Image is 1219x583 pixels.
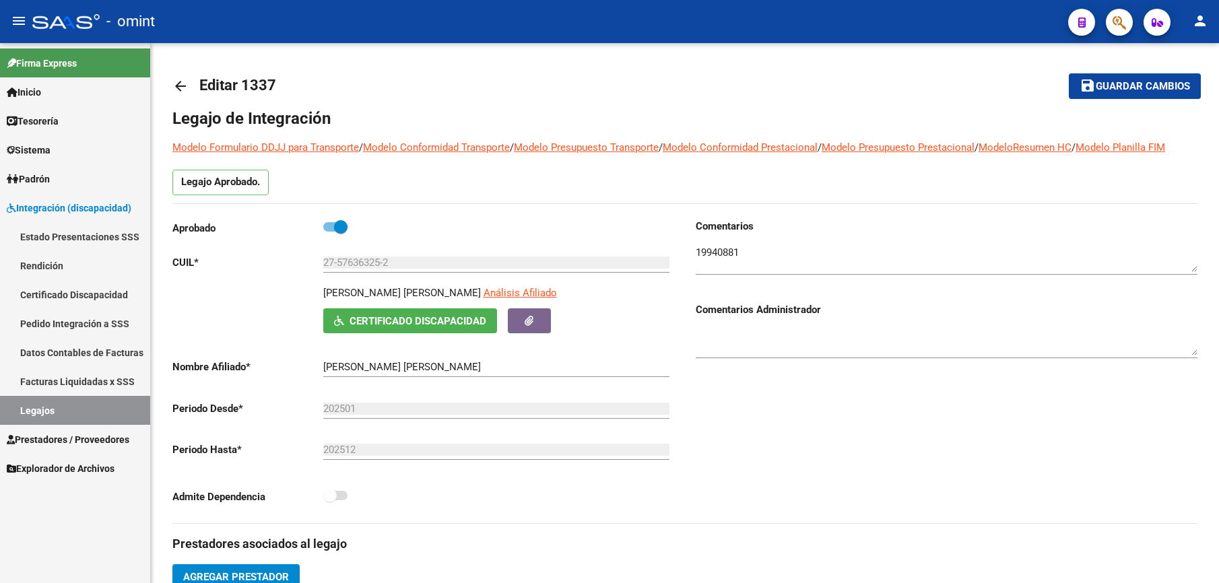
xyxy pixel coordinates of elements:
p: Periodo Hasta [172,442,323,457]
iframe: Intercom live chat [1173,537,1206,570]
a: ModeloResumen HC [979,141,1072,153]
span: Integración (discapacidad) [7,201,131,215]
span: Inicio [7,85,41,100]
span: Tesorería [7,114,59,129]
p: Nombre Afiliado [172,359,323,374]
p: Admite Dependencia [172,489,323,504]
span: Explorador de Archivos [7,461,114,476]
span: Padrón [7,172,50,186]
p: [PERSON_NAME] [PERSON_NAME] [323,285,481,300]
p: Aprobado [172,221,323,236]
span: Análisis Afiliado [484,287,557,299]
a: Modelo Presupuesto Transporte [514,141,659,153]
a: Modelo Planilla FIM [1076,141,1165,153]
p: Legajo Aprobado. [172,170,269,195]
p: Periodo Desde [172,401,323,416]
p: CUIL [172,255,323,270]
a: Modelo Conformidad Prestacional [663,141,818,153]
span: Prestadores / Proveedores [7,432,129,447]
a: Modelo Formulario DDJJ para Transporte [172,141,359,153]
h3: Prestadores asociados al legajo [172,535,1197,553]
h3: Comentarios Administrador [696,302,1197,317]
span: Guardar cambios [1096,81,1190,93]
h1: Legajo de Integración [172,108,1197,129]
button: Certificado Discapacidad [323,308,497,333]
span: Firma Express [7,56,77,71]
span: Certificado Discapacidad [350,315,486,327]
mat-icon: save [1080,77,1096,94]
button: Guardar cambios [1069,73,1201,98]
span: Agregar Prestador [183,571,289,583]
mat-icon: menu [11,13,27,29]
span: Sistema [7,143,51,158]
h3: Comentarios [696,219,1197,234]
a: Modelo Presupuesto Prestacional [822,141,975,153]
span: - omint [106,7,155,36]
a: Modelo Conformidad Transporte [363,141,510,153]
mat-icon: arrow_back [172,78,189,94]
span: Editar 1337 [199,77,276,94]
mat-icon: person [1192,13,1208,29]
